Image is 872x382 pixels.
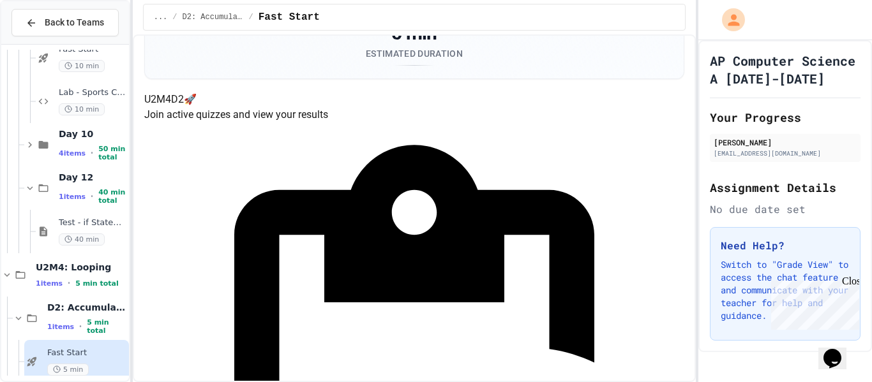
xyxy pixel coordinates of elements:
span: 10 min [59,103,105,115]
iframe: chat widget [818,331,859,369]
h3: Need Help? [721,238,850,253]
div: Chat with us now!Close [5,5,88,81]
span: 1 items [59,193,86,201]
span: • [91,191,93,202]
span: 1 items [36,279,63,288]
button: Back to Teams [11,9,119,36]
span: Fast Start [59,44,126,55]
div: Estimated Duration [366,47,463,60]
span: 5 min total [75,279,119,288]
span: U2M4: Looping [36,261,126,273]
h1: AP Computer Science A [DATE]-[DATE] [710,52,861,87]
span: 40 min [59,233,105,246]
span: Back to Teams [45,16,104,29]
span: 50 min total [98,145,126,161]
span: • [91,148,93,158]
span: Fast Start [259,10,320,25]
div: [EMAIL_ADDRESS][DOMAIN_NAME] [714,149,857,158]
p: Join active quizzes and view your results [144,107,685,122]
span: 4 items [59,149,86,158]
h2: Assignment Details [710,179,861,196]
span: D2: Accumulators and Summation [183,12,244,22]
span: 5 min total [87,318,126,335]
span: Test - if Statements and Control Flow [59,217,126,228]
iframe: chat widget [766,275,859,330]
span: • [68,278,70,288]
span: 40 min total [98,188,126,205]
span: Fast Start [47,348,126,358]
p: Switch to "Grade View" to access the chat feature and communicate with your teacher for help and ... [721,258,850,322]
span: 1 items [47,323,74,331]
span: • [79,321,82,332]
span: ... [154,12,168,22]
span: D2: Accumulators and Summation [47,302,126,313]
div: My Account [709,5,748,34]
span: Day 10 [59,128,126,140]
div: No due date set [710,202,861,217]
span: 10 min [59,60,105,72]
span: Day 12 [59,172,126,183]
span: 5 min [47,364,89,376]
span: Lab - Sports Career Advisor Bot Lab Assignment [59,87,126,98]
h4: U2M4D2 🚀 [144,92,685,107]
span: / [172,12,177,22]
h2: Your Progress [710,108,861,126]
span: / [249,12,253,22]
div: [PERSON_NAME] [714,136,857,148]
